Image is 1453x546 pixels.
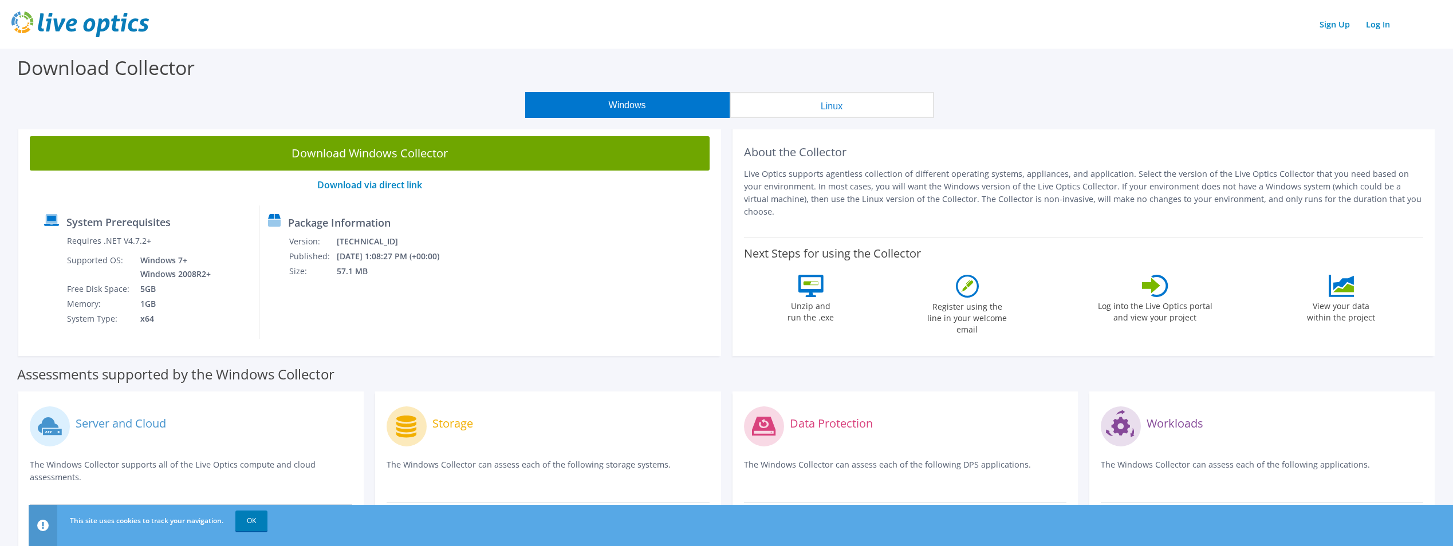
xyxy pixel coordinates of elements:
td: Size: [289,264,336,279]
td: Published: [289,249,336,264]
td: Version: [289,234,336,249]
p: The Windows Collector can assess each of the following applications. [1101,458,1423,482]
p: The Windows Collector supports all of the Live Optics compute and cloud assessments. [30,458,352,484]
td: [DATE] 1:08:27 PM (+00:00) [336,249,455,264]
label: Register using the line in your welcome email [924,298,1010,335]
label: Assessments supported by the Windows Collector [17,369,334,380]
label: Download Collector [17,54,195,81]
label: Next Steps for using the Collector [744,247,921,260]
a: Download via direct link [317,179,422,191]
label: System Prerequisites [66,216,171,228]
label: Requires .NET V4.7.2+ [67,235,151,247]
label: Log into the Live Optics portal and view your project [1097,297,1213,323]
label: Server and Cloud [76,418,166,429]
td: 57.1 MB [336,264,455,279]
h2: About the Collector [744,145,1424,159]
button: Linux [730,92,934,118]
td: x64 [132,311,213,326]
span: This site uses cookies to track your navigation. [70,516,223,525]
label: Unzip and run the .exe [785,297,837,323]
label: Package Information [288,217,391,228]
td: 1GB [132,296,213,311]
a: OK [235,511,267,531]
img: live_optics_svg.svg [11,11,149,37]
td: Memory: [66,296,132,311]
a: Download Windows Collector [30,136,710,171]
td: Supported OS: [66,253,132,282]
p: Live Optics supports agentless collection of different operating systems, appliances, and applica... [744,168,1424,218]
a: Sign Up [1314,16,1356,33]
button: Windows [525,92,730,118]
a: Log In [1360,16,1396,33]
label: View your data within the project [1300,297,1383,323]
label: Storage [432,418,473,429]
label: Data Protection [790,418,873,429]
td: [TECHNICAL_ID] [336,234,455,249]
p: The Windows Collector can assess each of the following storage systems. [387,458,709,482]
td: System Type: [66,311,132,326]
td: 5GB [132,282,213,296]
label: Workloads [1147,418,1203,429]
td: Free Disk Space: [66,282,132,296]
p: The Windows Collector can assess each of the following DPS applications. [744,458,1066,482]
td: Windows 7+ Windows 2008R2+ [132,253,213,282]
